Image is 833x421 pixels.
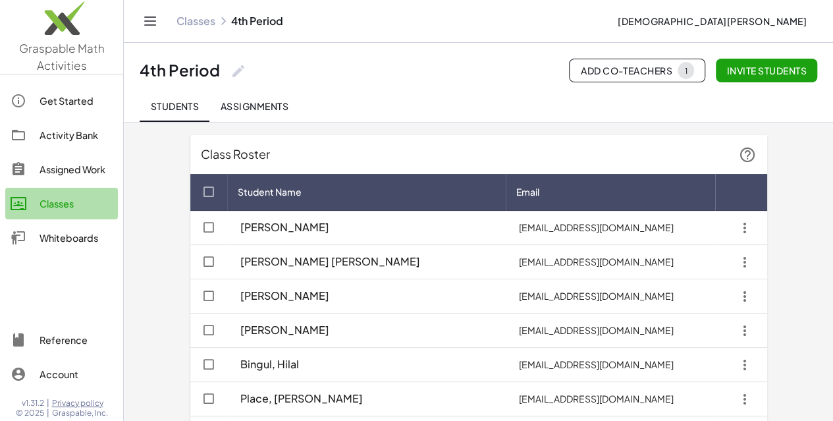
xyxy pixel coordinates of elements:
span: Invite students [726,65,807,76]
div: Whiteboards [40,230,113,246]
a: Privacy policy [52,398,108,408]
button: [DEMOGRAPHIC_DATA][PERSON_NAME] [606,9,817,33]
span: [PERSON_NAME] [240,221,329,235]
span: | [47,408,49,418]
span: [EMAIL_ADDRESS][DOMAIN_NAME] [516,393,676,405]
span: [EMAIL_ADDRESS][DOMAIN_NAME] [516,290,676,302]
span: [EMAIL_ADDRESS][DOMAIN_NAME] [516,324,676,336]
div: Reference [40,332,113,348]
button: Add Co-Teachers1 [569,59,705,82]
span: [EMAIL_ADDRESS][DOMAIN_NAME] [516,221,676,233]
div: 4th Period [140,60,220,80]
span: © 2025 [16,408,44,418]
span: [EMAIL_ADDRESS][DOMAIN_NAME] [516,256,676,267]
a: Whiteboards [5,222,118,254]
div: Classes [40,196,113,211]
span: | [47,398,49,408]
a: Activity Bank [5,119,118,151]
span: [EMAIL_ADDRESS][DOMAIN_NAME] [516,358,676,370]
button: Invite students [716,59,817,82]
span: v1.31.2 [22,398,44,408]
button: Toggle navigation [140,11,161,32]
span: Email [516,185,539,199]
span: Graspable Math Activities [19,41,105,72]
div: Get Started [40,93,113,109]
a: Assigned Work [5,154,118,185]
span: Students [150,100,199,112]
span: Student Name [238,185,302,199]
span: Add Co-Teachers [580,62,694,79]
div: Account [40,366,113,382]
span: Graspable, Inc. [52,408,108,418]
a: Account [5,358,118,390]
span: [PERSON_NAME] [240,323,329,337]
span: Bingul, Hilal [240,358,299,372]
span: Assignments [220,100,288,112]
span: [DEMOGRAPHIC_DATA][PERSON_NAME] [617,15,807,27]
div: Assigned Work [40,161,113,177]
div: 1 [684,66,687,76]
a: Classes [5,188,118,219]
span: [PERSON_NAME] [240,289,329,303]
a: Get Started [5,85,118,117]
div: Class Roster [190,135,767,174]
a: Classes [176,14,215,28]
span: Place, [PERSON_NAME] [240,392,363,406]
a: Reference [5,324,118,356]
span: [PERSON_NAME] [PERSON_NAME] [240,255,420,269]
div: Activity Bank [40,127,113,143]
